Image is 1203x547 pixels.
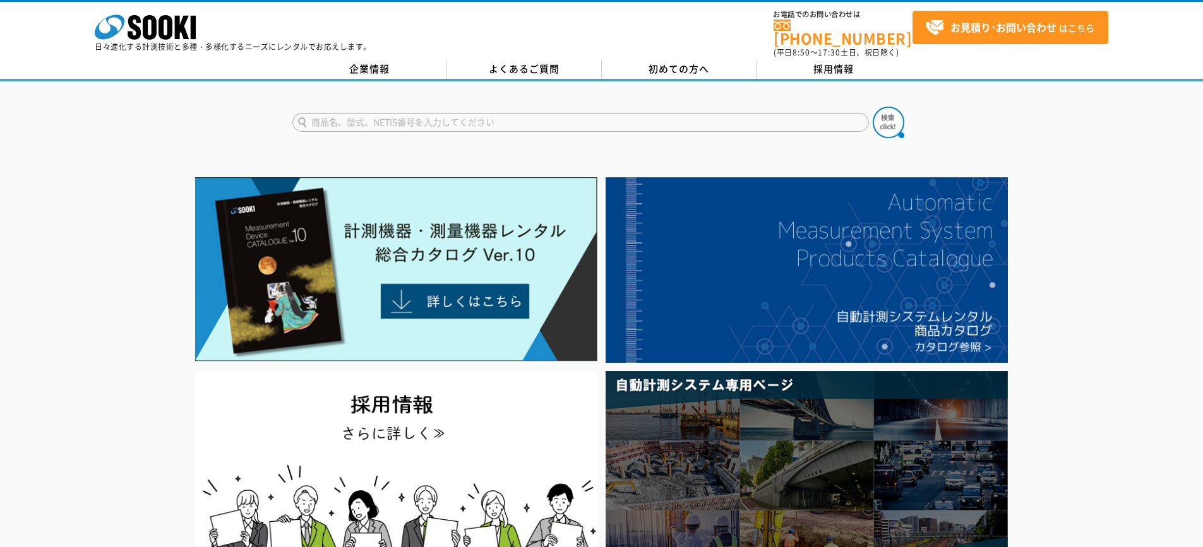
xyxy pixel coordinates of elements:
[793,47,810,58] span: 8:50
[774,11,913,18] span: お電話でのお問い合わせは
[292,113,869,132] input: 商品名、型式、NETIS番号を入力してください
[292,60,447,79] a: 企業情報
[602,60,757,79] a: 初めての方へ
[925,18,1094,37] span: はこちら
[818,47,841,58] span: 17:30
[774,47,899,58] span: (平日 ～ 土日、祝日除く)
[913,11,1108,44] a: お見積り･お問い合わせはこちら
[757,60,911,79] a: 採用情報
[649,62,709,76] span: 初めての方へ
[606,177,1008,363] img: 自動計測システムカタログ
[95,43,371,50] p: 日々進化する計測技術と多種・多様化するニーズにレンタルでお応えします。
[447,60,602,79] a: よくあるご質問
[873,107,904,138] img: btn_search.png
[774,20,913,45] a: [PHONE_NUMBER]
[195,177,597,362] img: Catalog Ver10
[950,20,1056,35] strong: お見積り･お問い合わせ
